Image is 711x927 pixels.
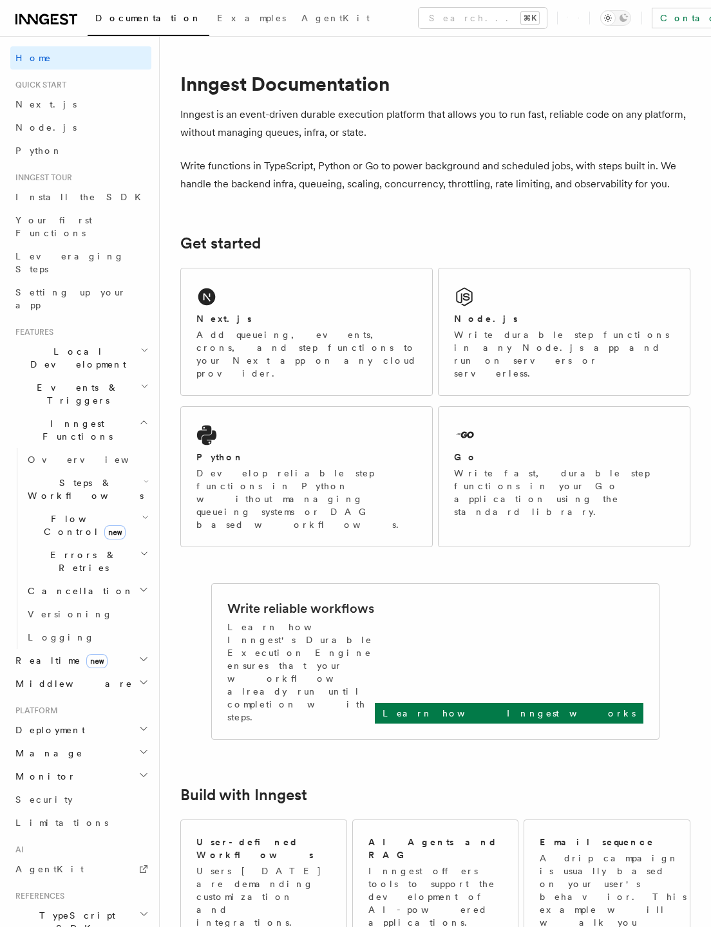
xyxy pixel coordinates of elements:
span: Realtime [10,654,108,667]
button: Flow Controlnew [23,507,151,543]
span: Install the SDK [15,192,149,202]
a: Setting up your app [10,281,151,317]
span: Inngest Functions [10,417,139,443]
a: Next.js [10,93,151,116]
a: Your first Functions [10,209,151,245]
span: AgentKit [15,864,84,874]
a: GoWrite fast, durable step functions in your Go application using the standard library. [438,406,690,547]
span: Logging [28,632,95,642]
span: AgentKit [301,13,370,23]
a: Leveraging Steps [10,245,151,281]
span: Security [15,794,73,805]
a: Versioning [23,603,151,626]
span: Versioning [28,609,113,619]
span: new [86,654,108,668]
button: Search...⌘K [419,8,547,28]
button: Manage [10,742,151,765]
a: Python [10,139,151,162]
span: Cancellation [23,585,134,597]
span: Python [15,145,62,156]
h2: Go [454,451,477,464]
p: Inngest is an event-driven durable execution platform that allows you to run fast, reliable code ... [180,106,690,142]
p: Learn how Inngest works [383,707,636,720]
p: Learn how Inngest's Durable Execution Engine ensures that your workflow already run until complet... [227,621,375,724]
h2: Next.js [196,312,252,325]
a: Overview [23,448,151,471]
span: Home [15,51,52,64]
p: Develop reliable step functions in Python without managing queueing systems or DAG based workflows. [196,467,417,531]
p: Write fast, durable step functions in your Go application using the standard library. [454,467,674,518]
span: Inngest tour [10,173,72,183]
span: References [10,891,64,901]
div: Inngest Functions [10,448,151,649]
h2: Email sequence [540,836,654,848]
a: Install the SDK [10,185,151,209]
span: Node.js [15,122,77,133]
span: Examples [217,13,286,23]
a: Node.jsWrite durable step functions in any Node.js app and run on servers or serverless. [438,268,690,396]
a: Logging [23,626,151,649]
button: Events & Triggers [10,376,151,412]
p: Add queueing, events, crons, and step functions to your Next app on any cloud provider. [196,328,417,380]
span: AI [10,845,24,855]
a: PythonDevelop reliable step functions in Python without managing queueing systems or DAG based wo... [180,406,433,547]
span: Local Development [10,345,140,371]
span: Flow Control [23,512,142,538]
span: new [104,525,126,539]
h1: Inngest Documentation [180,72,690,95]
a: Next.jsAdd queueing, events, crons, and step functions to your Next app on any cloud provider. [180,268,433,396]
p: Write functions in TypeScript, Python or Go to power background and scheduled jobs, with steps bu... [180,157,690,193]
a: Learn how Inngest works [375,703,643,724]
h2: Python [196,451,244,464]
h2: AI Agents and RAG [368,836,506,861]
span: Leveraging Steps [15,251,124,274]
a: Node.js [10,116,151,139]
span: Quick start [10,80,66,90]
a: Limitations [10,811,151,834]
button: Deployment [10,718,151,742]
span: Deployment [10,724,85,736]
button: Inngest Functions [10,412,151,448]
a: Build with Inngest [180,786,307,804]
span: Manage [10,747,83,760]
span: Limitations [15,818,108,828]
button: Cancellation [23,579,151,603]
button: Toggle dark mode [600,10,631,26]
a: Get started [180,234,261,252]
a: Security [10,788,151,811]
span: Platform [10,706,58,716]
h2: Node.js [454,312,518,325]
span: Setting up your app [15,287,126,310]
h2: Write reliable workflows [227,599,374,617]
span: Overview [28,454,160,465]
a: AgentKit [294,4,377,35]
h2: User-defined Workflows [196,836,331,861]
kbd: ⌘K [521,12,539,24]
span: Monitor [10,770,76,783]
span: Your first Functions [15,215,92,238]
a: AgentKit [10,857,151,881]
a: Examples [209,4,294,35]
p: Write durable step functions in any Node.js app and run on servers or serverless. [454,328,674,380]
span: Middleware [10,677,133,690]
span: Next.js [15,99,77,109]
span: Events & Triggers [10,381,140,407]
span: Documentation [95,13,202,23]
span: Errors & Retries [23,548,140,574]
span: Features [10,327,53,337]
button: Steps & Workflows [23,471,151,507]
a: Documentation [88,4,209,36]
button: Local Development [10,340,151,376]
button: Errors & Retries [23,543,151,579]
a: Home [10,46,151,70]
span: Steps & Workflows [23,476,144,502]
button: Middleware [10,672,151,695]
button: Monitor [10,765,151,788]
button: Realtimenew [10,649,151,672]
